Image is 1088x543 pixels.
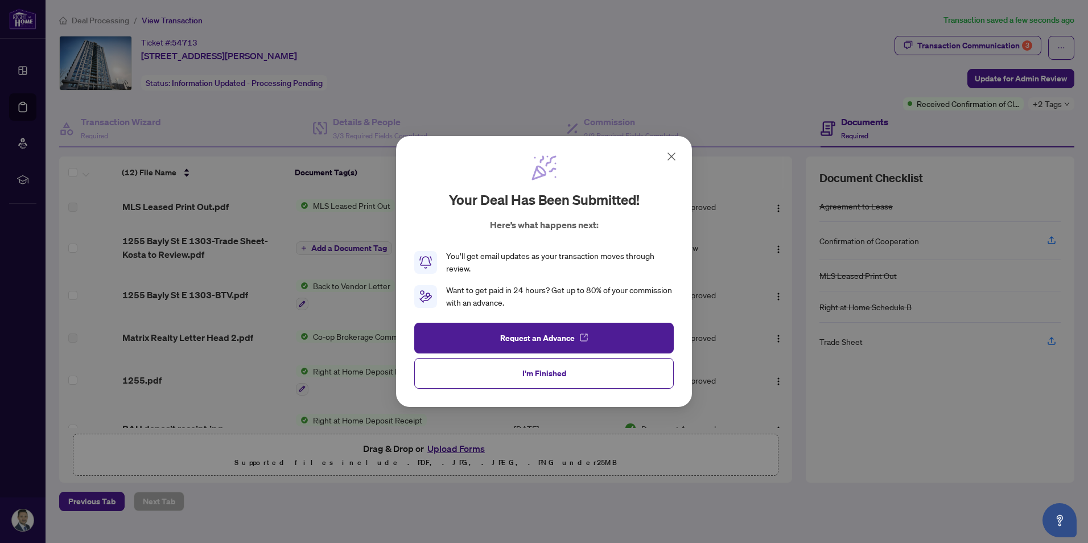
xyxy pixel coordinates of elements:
span: Request an Advance [500,329,575,347]
div: Want to get paid in 24 hours? Get up to 80% of your commission with an advance. [446,284,674,309]
h2: Your deal has been submitted! [449,191,640,209]
span: I'm Finished [522,364,566,382]
p: Here’s what happens next: [490,218,599,232]
div: You’ll get email updates as your transaction moves through review. [446,250,674,275]
button: Open asap [1042,503,1077,537]
button: Request an Advance [414,323,674,353]
button: I'm Finished [414,358,674,389]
